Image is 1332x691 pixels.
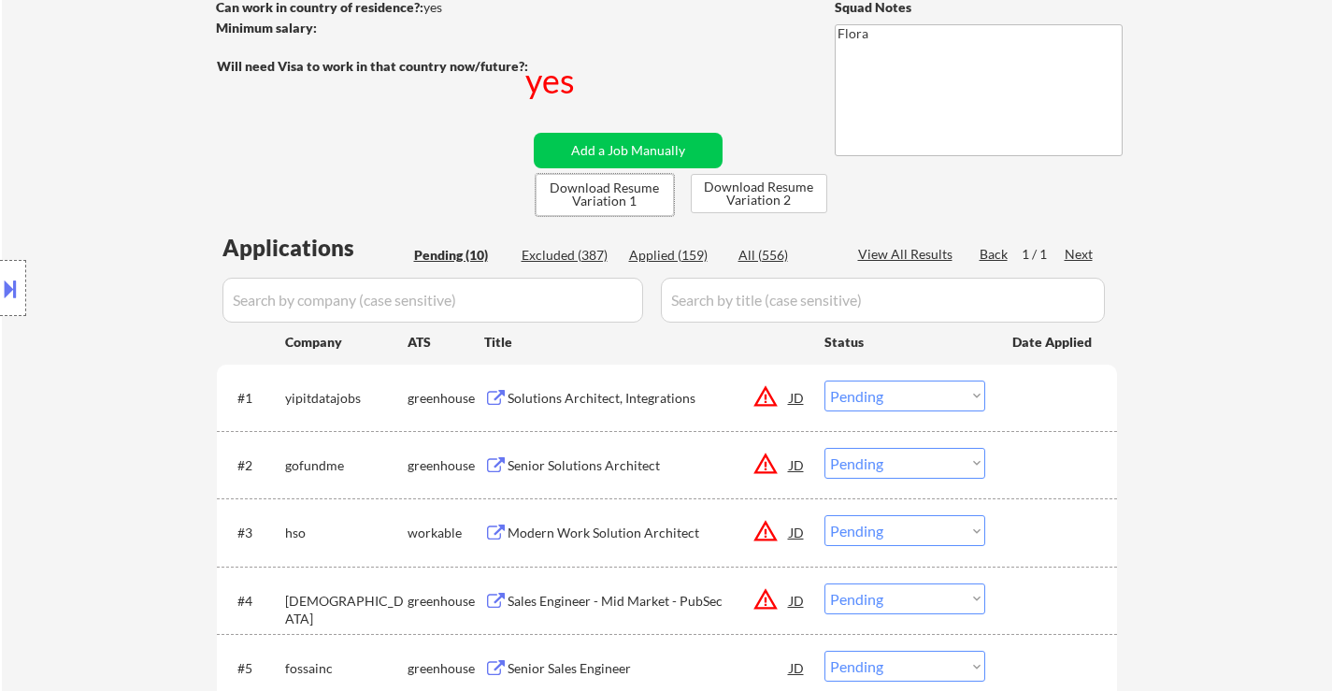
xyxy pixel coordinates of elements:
[788,583,807,617] div: JD
[285,524,408,542] div: hso
[484,333,807,352] div: Title
[408,389,484,408] div: greenhouse
[752,383,779,410] button: warning_amber
[824,324,985,358] div: Status
[508,524,790,542] div: Modern Work Solution Architect
[237,524,270,542] div: #3
[408,659,484,678] div: greenhouse
[1065,245,1095,264] div: Next
[508,389,790,408] div: Solutions Architect, Integrations
[752,451,779,477] button: warning_amber
[1022,245,1065,264] div: 1 / 1
[1012,333,1095,352] div: Date Applied
[691,174,827,213] button: Download Resume Variation 2
[285,592,408,628] div: [DEMOGRAPHIC_DATA]
[534,133,723,168] button: Add a Job Manually
[508,592,790,611] div: Sales Engineer - Mid Market - PubSec
[858,245,958,264] div: View All Results
[237,456,270,475] div: #2
[980,245,1010,264] div: Back
[285,389,408,408] div: yipitdatajobs
[408,524,484,542] div: workable
[752,518,779,544] button: warning_amber
[216,20,317,36] strong: Minimum salary:
[522,246,615,265] div: Excluded (387)
[408,456,484,475] div: greenhouse
[788,651,807,684] div: JD
[788,515,807,549] div: JD
[285,456,408,475] div: gofundme
[738,246,832,265] div: All (556)
[525,57,579,104] div: yes
[217,58,528,74] strong: Will need Visa to work in that country now/future?:
[237,592,270,611] div: #4
[285,659,408,678] div: fossainc
[629,246,723,265] div: Applied (159)
[508,659,790,678] div: Senior Sales Engineer
[661,278,1105,323] input: Search by title (case sensitive)
[752,586,779,612] button: warning_amber
[536,174,674,216] button: Download Resume Variation 1
[788,448,807,482] div: JD
[508,456,790,475] div: Senior Solutions Architect
[414,246,508,265] div: Pending (10)
[285,333,408,352] div: Company
[408,333,484,352] div: ATS
[408,592,484,611] div: greenhouse
[222,278,643,323] input: Search by company (case sensitive)
[237,659,270,678] div: #5
[788,381,807,414] div: JD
